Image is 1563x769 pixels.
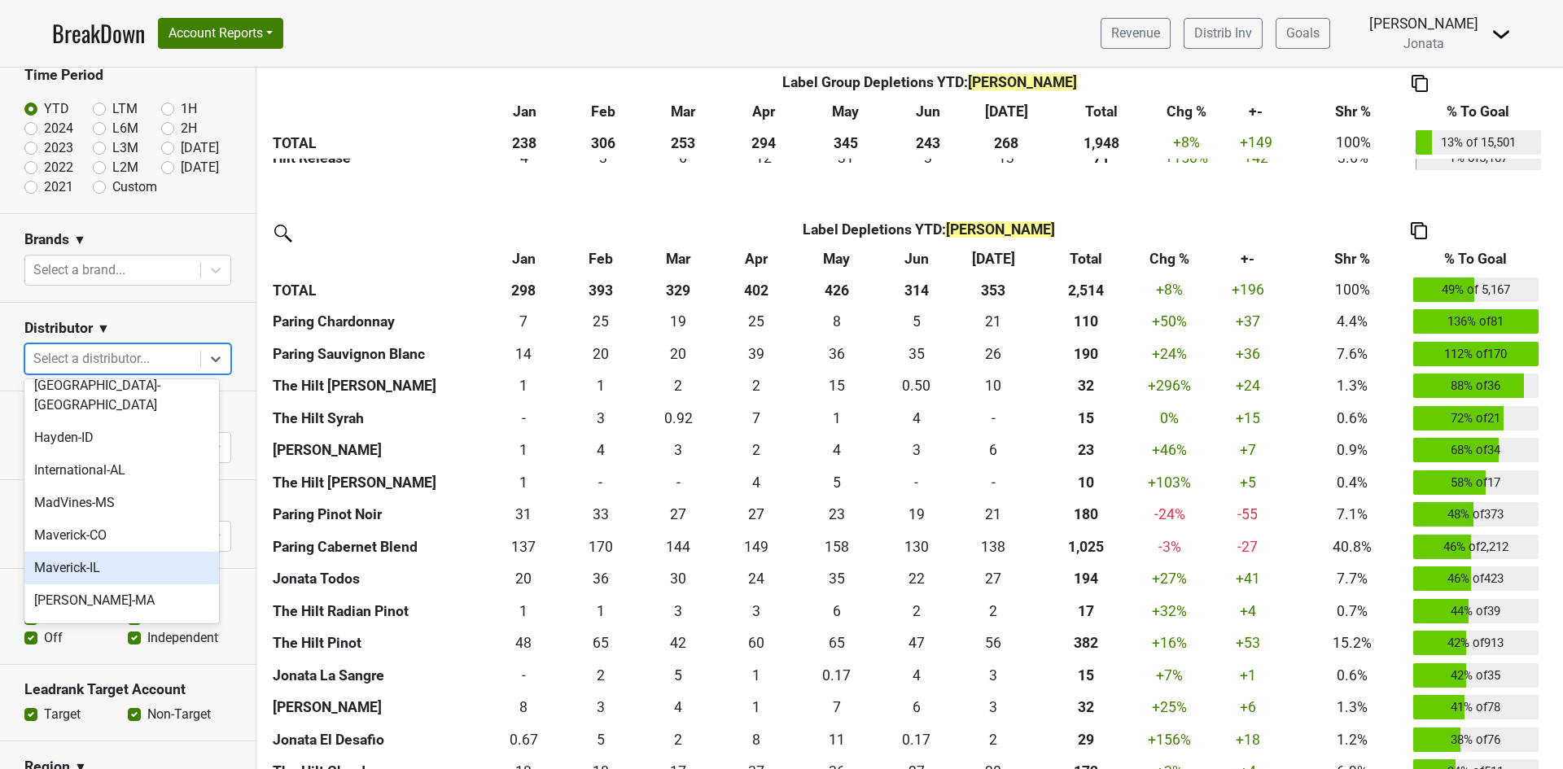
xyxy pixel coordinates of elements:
[795,435,878,467] td: 3.5
[1296,531,1409,563] td: 40.8%
[563,563,639,596] td: 36.416
[44,99,69,119] label: YTD
[1031,402,1140,435] th: 15.167
[639,435,718,467] td: 2.92
[269,244,485,273] th: &nbsp;: activate to sort column ascending
[642,126,725,159] th: 253
[642,311,714,332] div: 19
[112,158,138,177] label: L2M
[563,306,639,339] td: 24.83
[639,402,718,435] td: 0.917
[955,531,1031,563] td: 137.527
[1203,408,1292,429] div: +15
[24,584,219,617] div: [PERSON_NAME]-MA
[803,97,889,126] th: May: activate to sort column ascending
[1035,472,1136,493] div: 10
[799,601,874,622] div: 6
[566,601,635,622] div: 1
[1295,97,1412,126] th: Shr %: activate to sort column ascending
[724,126,802,159] th: 294
[718,402,795,435] td: 6.5
[1035,408,1136,429] div: 15
[1203,375,1292,396] div: +24
[563,595,639,627] td: 1
[795,273,878,306] th: 426
[882,343,952,365] div: 35
[642,97,725,126] th: Mar: activate to sort column ascending
[566,375,635,396] div: 1
[889,126,967,159] th: 243
[269,219,295,245] img: filter
[566,536,635,557] div: 170
[795,563,878,596] td: 34.665
[1295,126,1412,159] td: 100%
[959,375,1028,396] div: 10
[1140,402,1200,435] td: 0 %
[718,466,795,499] td: 3.5
[485,627,562,660] td: 48.326
[24,320,93,337] h3: Distributor
[799,439,874,461] div: 4
[795,306,878,339] td: 8.17
[44,158,73,177] label: 2022
[718,338,795,370] td: 38.66
[882,472,952,493] div: -
[718,531,795,563] td: 149.09
[1031,306,1140,339] th: 110.254
[489,536,558,557] div: 137
[489,439,558,461] div: 1
[722,375,791,396] div: 2
[269,435,485,467] th: [PERSON_NAME]
[1035,439,1136,461] div: 23
[1140,273,1200,306] td: +8 %
[485,435,562,467] td: 1.25
[955,466,1031,499] td: 0
[722,504,791,525] div: 27
[1203,472,1292,493] div: +5
[485,563,562,596] td: 19.594
[489,472,558,493] div: 1
[882,536,952,557] div: 130
[563,435,639,467] td: 4
[878,595,955,627] td: 1.5
[642,568,714,589] div: 30
[955,402,1031,435] td: 0
[795,595,878,627] td: 5.667
[566,439,635,461] div: 4
[269,338,485,370] th: Paring Sauvignon Blanc
[1203,601,1292,622] div: +4
[959,472,1028,493] div: -
[489,504,558,525] div: 31
[959,536,1028,557] div: 138
[959,343,1028,365] div: 26
[1411,222,1427,239] img: Copy to clipboard
[722,439,791,461] div: 2
[1296,306,1409,339] td: 4.4%
[269,466,485,499] th: The Hilt [PERSON_NAME]
[878,370,955,403] td: 0.5
[269,402,485,435] th: The Hilt Syrah
[718,306,795,339] td: 25.333
[718,595,795,627] td: 3
[718,273,795,306] th: 402
[1296,244,1409,273] th: Shr %: activate to sort column ascending
[269,563,485,596] th: Jonata Todos
[795,338,878,370] td: 36.417
[563,402,639,435] td: 3
[489,375,558,396] div: 1
[1157,97,1217,126] th: Chg %: activate to sort column ascending
[1199,273,1296,306] td: +196
[147,628,218,648] label: Independent
[795,244,878,273] th: May: activate to sort column ascending
[181,99,197,119] label: 1H
[1035,536,1136,557] div: 1,025
[882,439,952,461] div: 3
[485,499,562,531] td: 30.832
[799,343,874,365] div: 36
[24,369,219,422] div: [GEOGRAPHIC_DATA]-[GEOGRAPHIC_DATA]
[24,231,69,248] h3: Brands
[955,244,1031,273] th: Jul: activate to sort column ascending
[1203,311,1292,332] div: +37
[1101,18,1171,49] a: Revenue
[489,568,558,589] div: 20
